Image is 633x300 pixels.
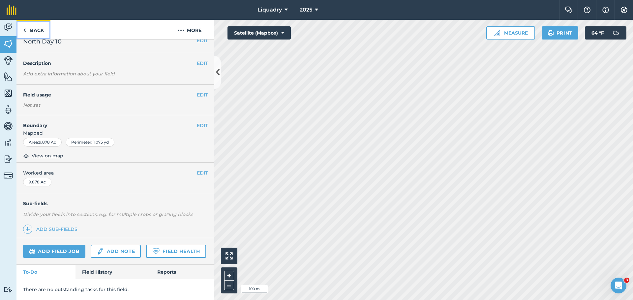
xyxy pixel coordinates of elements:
[548,29,554,37] img: svg+xml;base64,PHN2ZyB4bWxucz0iaHR0cDovL3d3dy53My5vcmcvMjAwMC9zdmciIHdpZHRoPSIxOSIgaGVpZ2h0PSIyNC...
[591,26,604,40] span: 64 ° F
[4,88,13,98] img: svg+xml;base64,PHN2ZyB4bWxucz0iaHR0cDovL3d3dy53My5vcmcvMjAwMC9zdmciIHdpZHRoPSI1NiIgaGVpZ2h0PSI2MC...
[4,56,13,65] img: svg+xml;base64,PD94bWwgdmVyc2lvbj0iMS4wIiBlbmNvZGluZz0idXRmLTgiPz4KPCEtLSBHZW5lcmF0b3I6IEFkb2JlIE...
[16,265,75,279] a: To-Do
[257,6,282,14] span: Liquadry
[16,200,214,207] h4: Sub-fields
[4,105,13,115] img: svg+xml;base64,PD94bWwgdmVyc2lvbj0iMS4wIiBlbmNvZGluZz0idXRmLTgiPz4KPCEtLSBHZW5lcmF0b3I6IEFkb2JlIE...
[91,245,141,258] a: Add note
[23,286,208,293] p: There are no outstanding tasks for this field.
[23,102,208,108] div: Not set
[565,7,573,13] img: Two speech bubbles overlapping with the left bubble in the forefront
[23,178,51,186] div: 9.878 Ac
[585,26,626,40] button: 64 °F
[23,211,193,217] em: Divide your fields into sections, e.g. for multiple crops or grazing blocks
[4,121,13,131] img: svg+xml;base64,PD94bWwgdmVyc2lvbj0iMS4wIiBlbmNvZGluZz0idXRmLTgiPz4KPCEtLSBHZW5lcmF0b3I6IEFkb2JlIE...
[23,225,80,234] a: Add sub-fields
[29,247,35,255] img: svg+xml;base64,PD94bWwgdmVyc2lvbj0iMS4wIiBlbmNvZGluZz0idXRmLTgiPz4KPCEtLSBHZW5lcmF0b3I6IEFkb2JlIE...
[23,71,115,77] em: Add extra information about your field
[624,278,629,283] span: 3
[602,6,609,14] img: svg+xml;base64,PHN2ZyB4bWxucz0iaHR0cDovL3d3dy53My5vcmcvMjAwMC9zdmciIHdpZHRoPSIxNyIgaGVpZ2h0PSIxNy...
[226,252,233,259] img: Four arrows, one pointing top left, one top right, one bottom right and the last bottom left
[97,247,104,255] img: svg+xml;base64,PD94bWwgdmVyc2lvbj0iMS4wIiBlbmNvZGluZz0idXRmLTgiPz4KPCEtLSBHZW5lcmF0b3I6IEFkb2JlIE...
[25,225,30,233] img: svg+xml;base64,PHN2ZyB4bWxucz0iaHR0cDovL3d3dy53My5vcmcvMjAwMC9zdmciIHdpZHRoPSIxNCIgaGVpZ2h0PSIyNC...
[23,152,63,160] button: View on map
[23,245,85,258] a: Add field job
[23,91,197,98] h4: Field usage
[4,154,13,164] img: svg+xml;base64,PD94bWwgdmVyc2lvbj0iMS4wIiBlbmNvZGluZz0idXRmLTgiPz4KPCEtLSBHZW5lcmF0b3I6IEFkb2JlIE...
[4,39,13,49] img: svg+xml;base64,PHN2ZyB4bWxucz0iaHR0cDovL3d3dy53My5vcmcvMjAwMC9zdmciIHdpZHRoPSI1NiIgaGVpZ2h0PSI2MC...
[32,152,63,159] span: View on map
[23,60,208,67] h4: Description
[4,171,13,180] img: svg+xml;base64,PD94bWwgdmVyc2lvbj0iMS4wIiBlbmNvZGluZz0idXRmLTgiPz4KPCEtLSBHZW5lcmF0b3I6IEFkb2JlIE...
[75,265,150,279] a: Field History
[494,30,500,36] img: Ruler icon
[197,91,208,98] button: EDIT
[197,122,208,129] button: EDIT
[197,60,208,67] button: EDIT
[609,26,622,40] img: svg+xml;base64,PD94bWwgdmVyc2lvbj0iMS4wIiBlbmNvZGluZz0idXRmLTgiPz4KPCEtLSBHZW5lcmF0b3I6IEFkb2JlIE...
[16,20,50,39] a: Back
[146,245,206,258] a: Field Health
[23,169,208,177] span: Worked area
[611,278,626,293] iframe: Intercom live chat
[151,265,214,279] a: Reports
[224,271,234,281] button: +
[583,7,591,13] img: A question mark icon
[224,281,234,290] button: –
[197,169,208,177] button: EDIT
[4,138,13,148] img: svg+xml;base64,PD94bWwgdmVyc2lvbj0iMS4wIiBlbmNvZGluZz0idXRmLTgiPz4KPCEtLSBHZW5lcmF0b3I6IEFkb2JlIE...
[66,138,114,147] div: Perimeter : 1,075 yd
[23,138,62,147] div: Area : 9.878 Ac
[4,72,13,82] img: svg+xml;base64,PHN2ZyB4bWxucz0iaHR0cDovL3d3dy53My5vcmcvMjAwMC9zdmciIHdpZHRoPSI1NiIgaGVpZ2h0PSI2MC...
[542,26,579,40] button: Print
[4,286,13,293] img: svg+xml;base64,PD94bWwgdmVyc2lvbj0iMS4wIiBlbmNvZGluZz0idXRmLTgiPz4KPCEtLSBHZW5lcmF0b3I6IEFkb2JlIE...
[178,26,184,34] img: svg+xml;base64,PHN2ZyB4bWxucz0iaHR0cDovL3d3dy53My5vcmcvMjAwMC9zdmciIHdpZHRoPSIyMCIgaGVpZ2h0PSIyNC...
[300,6,312,14] span: 2025
[23,37,62,46] span: North Day 10
[197,37,208,44] button: EDIT
[4,22,13,32] img: svg+xml;base64,PD94bWwgdmVyc2lvbj0iMS4wIiBlbmNvZGluZz0idXRmLTgiPz4KPCEtLSBHZW5lcmF0b3I6IEFkb2JlIE...
[16,129,214,137] span: Mapped
[165,20,214,39] button: More
[23,152,29,160] img: svg+xml;base64,PHN2ZyB4bWxucz0iaHR0cDovL3d3dy53My5vcmcvMjAwMC9zdmciIHdpZHRoPSIxOCIgaGVpZ2h0PSIyNC...
[7,5,16,15] img: fieldmargin Logo
[16,115,197,129] h4: Boundary
[227,26,291,40] button: Satellite (Mapbox)
[620,7,628,13] img: A cog icon
[23,26,26,34] img: svg+xml;base64,PHN2ZyB4bWxucz0iaHR0cDovL3d3dy53My5vcmcvMjAwMC9zdmciIHdpZHRoPSI5IiBoZWlnaHQ9IjI0Ii...
[486,26,535,40] button: Measure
